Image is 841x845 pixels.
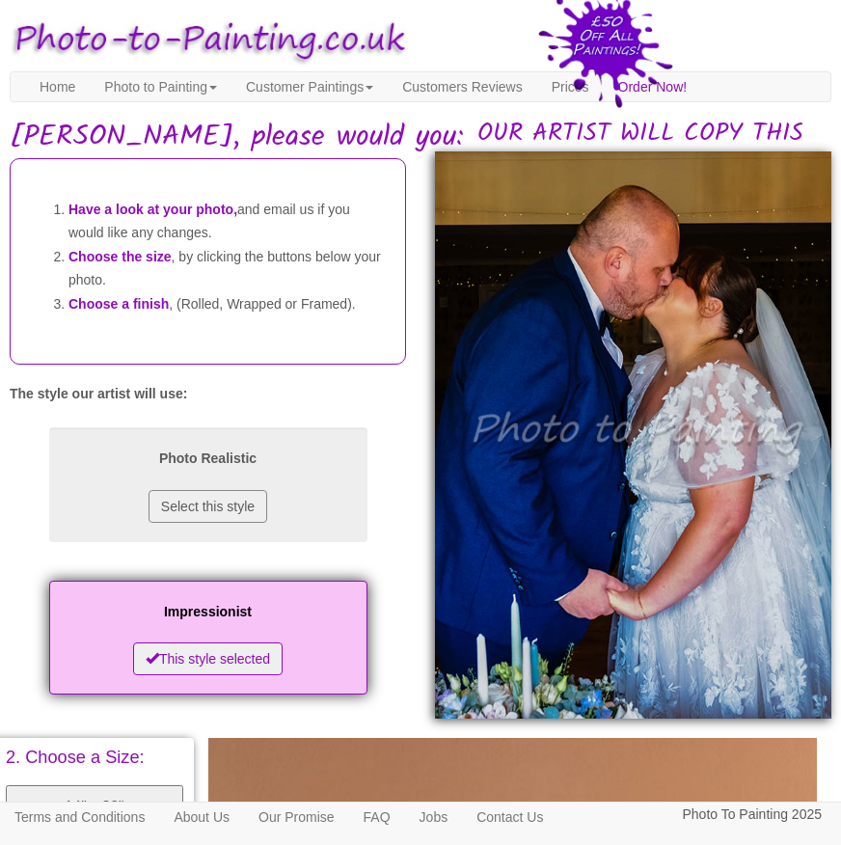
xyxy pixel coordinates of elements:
a: Our Promise [244,803,349,831]
button: This style selected [133,642,283,675]
span: Choose the size [68,249,172,264]
p: 2. Choose a Size: [6,749,183,766]
p: Photo Realistic [68,447,348,471]
a: Customers Reviews [388,72,536,101]
button: 14" x 20" [6,785,183,826]
h1: [PERSON_NAME], please would you: [10,122,831,153]
a: Home [25,72,90,101]
a: About Us [159,803,244,831]
span: Have a look at your photo, [68,202,237,217]
label: The style our artist will use: [10,384,187,403]
span: Choose a finish [68,296,169,312]
a: Jobs [405,803,463,831]
li: and email us if you would like any changes. [68,198,386,245]
p: Impressionist [68,600,348,624]
h2: OUR ARTIST WILL COPY THIS [449,120,831,148]
img: Jake, please would you: [435,151,831,718]
a: Customer Paintings [231,72,388,101]
button: Select this style [149,490,267,523]
a: Contact Us [462,803,557,831]
a: FAQ [349,803,405,831]
p: Photo To Painting 2025 [682,803,822,827]
a: Photo to Painting [90,72,231,101]
li: , (Rolled, Wrapped or Framed). [68,292,386,316]
li: , by clicking the buttons below your photo. [68,245,386,292]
